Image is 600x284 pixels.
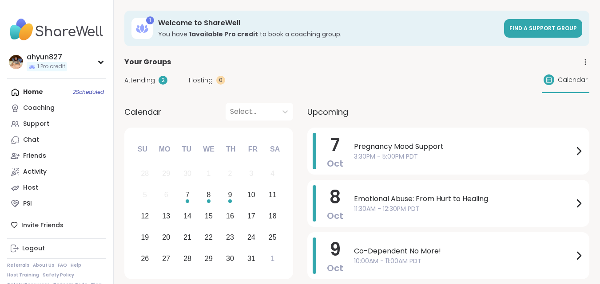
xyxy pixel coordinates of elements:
div: Choose Saturday, November 1st, 2025 [263,249,282,268]
a: Chat [7,132,106,148]
div: We [199,140,219,159]
div: Choose Saturday, October 11th, 2025 [263,186,282,205]
div: 17 [247,210,255,222]
a: Host Training [7,272,39,278]
div: Activity [23,167,47,176]
a: PSI [7,196,106,212]
div: Choose Friday, October 17th, 2025 [242,207,261,226]
div: Not available Sunday, September 28th, 2025 [135,164,155,183]
div: Th [221,140,241,159]
div: Support [23,120,49,128]
div: 0 [216,76,225,85]
h3: You have to book a coaching group. [158,30,499,39]
a: FAQ [58,262,67,268]
div: 30 [183,167,191,179]
div: Choose Friday, October 10th, 2025 [242,186,261,205]
div: Not available Sunday, October 5th, 2025 [135,186,155,205]
div: Choose Tuesday, October 7th, 2025 [178,186,197,205]
div: 23 [226,231,234,243]
div: Choose Sunday, October 26th, 2025 [135,249,155,268]
div: Fr [243,140,262,159]
div: 4 [270,167,274,179]
div: Tu [177,140,196,159]
div: Choose Monday, October 27th, 2025 [157,249,176,268]
div: PSI [23,199,32,208]
div: Chat [23,136,39,144]
b: 1 available Pro credit [189,30,258,39]
a: Help [71,262,81,268]
div: 14 [183,210,191,222]
div: 1 [270,253,274,265]
div: 3 [249,167,253,179]
span: 11:30AM - 12:30PM PDT [354,204,573,214]
a: Safety Policy [43,272,74,278]
div: 7 [186,189,190,201]
div: 27 [162,253,170,265]
div: 18 [269,210,277,222]
div: 5 [143,189,147,201]
div: 13 [162,210,170,222]
div: Not available Tuesday, September 30th, 2025 [178,164,197,183]
h3: Welcome to ShareWell [158,18,499,28]
div: Friends [23,152,46,160]
span: Calendar [558,75,588,85]
div: Not available Friday, October 3rd, 2025 [242,164,261,183]
div: 1 [207,167,211,179]
div: Not available Thursday, October 2nd, 2025 [221,164,240,183]
div: Not available Wednesday, October 1st, 2025 [199,164,219,183]
div: Choose Wednesday, October 15th, 2025 [199,207,219,226]
span: 1 Pro credit [37,63,65,70]
div: 30 [226,253,234,265]
div: 11 [269,189,277,201]
div: 24 [247,231,255,243]
a: Find a support group [504,19,582,38]
div: 16 [226,210,234,222]
div: Sa [265,140,285,159]
div: Choose Sunday, October 12th, 2025 [135,207,155,226]
div: 8 [207,189,211,201]
span: 10:00AM - 11:00AM PDT [354,257,573,266]
span: 7 [330,132,340,157]
div: Not available Saturday, October 4th, 2025 [263,164,282,183]
div: Choose Thursday, October 9th, 2025 [221,186,240,205]
div: 25 [269,231,277,243]
a: Host [7,180,106,196]
div: Choose Friday, October 31st, 2025 [242,249,261,268]
span: 8 [330,185,341,210]
a: Support [7,116,106,132]
span: Oct [327,262,343,274]
span: Pregnancy Mood Support [354,141,573,152]
span: Emotional Abuse: From Hurt to Healing [354,194,573,204]
div: Choose Friday, October 24th, 2025 [242,228,261,247]
span: 3:30PM - 5:00PM PDT [354,152,573,161]
a: Logout [7,241,106,257]
a: Coaching [7,100,106,116]
a: Friends [7,148,106,164]
div: ahyun827 [27,52,67,62]
span: Attending [124,76,155,85]
div: Choose Thursday, October 16th, 2025 [221,207,240,226]
div: Not available Monday, October 6th, 2025 [157,186,176,205]
div: 19 [141,231,149,243]
div: 2 [159,76,167,85]
div: Mo [155,140,174,159]
div: 28 [141,167,149,179]
div: Choose Saturday, October 18th, 2025 [263,207,282,226]
div: 10 [247,189,255,201]
div: Choose Tuesday, October 14th, 2025 [178,207,197,226]
span: Co-Dependent No More! [354,246,573,257]
div: 31 [247,253,255,265]
div: Choose Wednesday, October 22nd, 2025 [199,228,219,247]
div: 28 [183,253,191,265]
div: Not available Monday, September 29th, 2025 [157,164,176,183]
div: Choose Sunday, October 19th, 2025 [135,228,155,247]
div: Su [133,140,152,159]
img: ahyun827 [9,55,23,69]
div: Choose Tuesday, October 28th, 2025 [178,249,197,268]
span: Oct [327,157,343,170]
div: Choose Wednesday, October 8th, 2025 [199,186,219,205]
span: Find a support group [509,24,577,32]
a: Activity [7,164,106,180]
iframe: Spotlight [97,105,104,112]
img: ShareWell Nav Logo [7,14,106,45]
